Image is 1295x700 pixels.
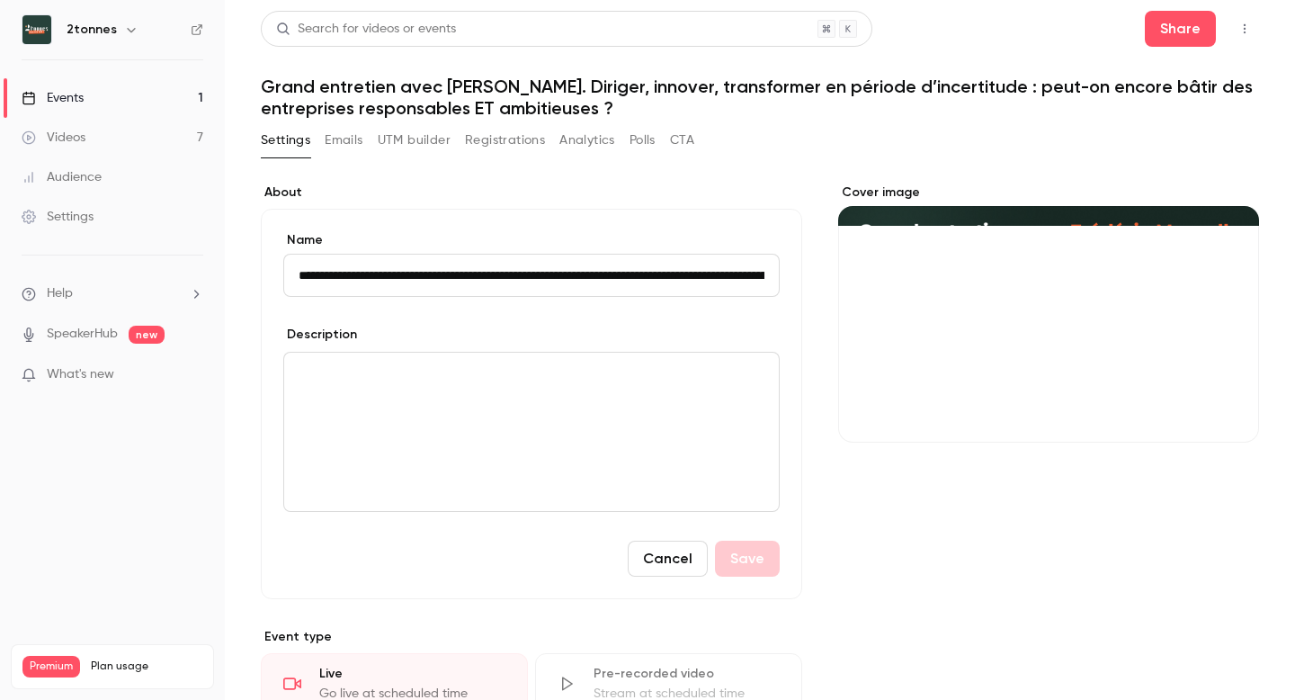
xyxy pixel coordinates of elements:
[47,284,73,303] span: Help
[22,129,85,147] div: Videos
[182,367,203,383] iframe: Noticeable Trigger
[283,326,357,344] label: Description
[283,352,780,512] section: description
[628,541,708,577] button: Cancel
[22,656,80,678] span: Premium
[22,15,51,44] img: 2tonnes
[22,89,84,107] div: Events
[261,184,802,202] label: About
[378,126,451,155] button: UTM builder
[22,168,102,186] div: Audience
[91,660,202,674] span: Plan usage
[594,665,780,683] div: Pre-recorded video
[22,284,203,303] li: help-dropdown-opener
[261,628,802,646] p: Event type
[1145,11,1216,47] button: Share
[261,126,310,155] button: Settings
[276,20,456,39] div: Search for videos or events
[22,208,94,226] div: Settings
[838,184,1259,443] section: Cover image
[838,184,1259,202] label: Cover image
[47,365,114,384] span: What's new
[261,76,1259,119] h1: Grand entretien avec [PERSON_NAME]. Diriger, innover, transformer en période d’incertitude : peut...
[319,665,505,683] div: Live
[284,353,779,511] div: editor
[630,126,656,155] button: Polls
[67,21,117,39] h6: 2tonnes
[47,325,118,344] a: SpeakerHub
[670,126,694,155] button: CTA
[465,126,545,155] button: Registrations
[283,231,780,249] label: Name
[559,126,615,155] button: Analytics
[129,326,165,344] span: new
[325,126,362,155] button: Emails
